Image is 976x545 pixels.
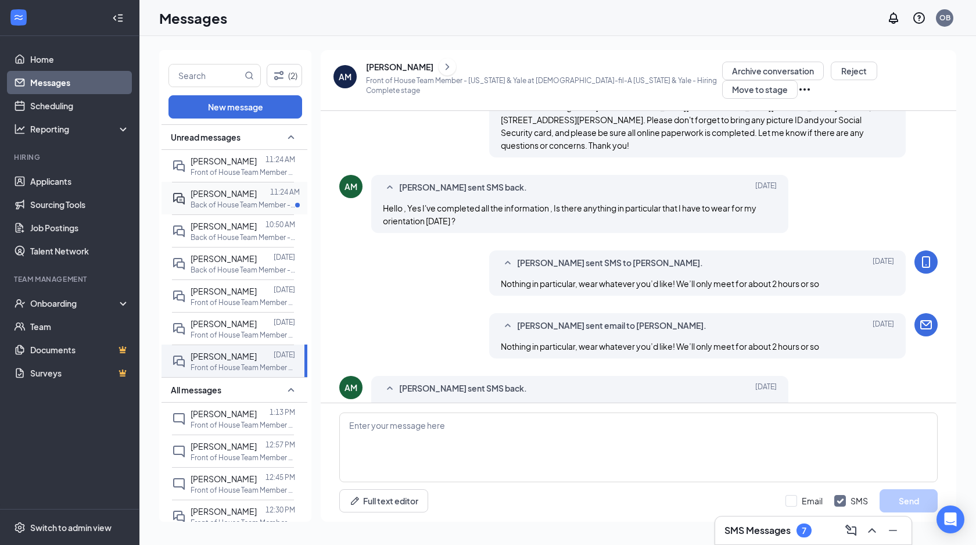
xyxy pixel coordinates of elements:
p: Front of House Team Member - [US_STATE] & Yale at [DEMOGRAPHIC_DATA]-fil-A [US_STATE] & Yale [191,330,295,340]
svg: Pen [349,495,361,507]
svg: DoubleChat [172,257,186,271]
button: ChevronRight [439,58,456,76]
div: Open Intercom Messenger [936,505,964,533]
svg: MagnifyingGlass [245,71,254,80]
p: Front of House Team Member - [GEOGRAPHIC_DATA] at [GEOGRAPHIC_DATA] [191,453,295,462]
span: [PERSON_NAME] [191,188,257,199]
svg: ChevronUp [865,524,879,537]
svg: SmallChevronUp [284,130,298,144]
svg: DoubleChat [172,289,186,303]
div: Reporting [30,123,130,135]
svg: Minimize [886,524,900,537]
button: New message [168,95,302,119]
span: Nothing in particular, wear whatever you’d like! We’ll only meet for about 2 hours or so [501,341,819,352]
p: Front of House Team Member - [GEOGRAPHIC_DATA] at [GEOGRAPHIC_DATA] [191,297,295,307]
span: [DATE] [873,256,894,270]
svg: UserCheck [14,297,26,309]
input: Search [169,64,242,87]
span: Good afternoon! Just wanted to send over a gentle reminder about [DATE] orientation meeting at 2 ... [501,89,885,150]
svg: SmallChevronUp [501,256,515,270]
svg: Email [919,318,933,332]
a: DocumentsCrown [30,338,130,361]
span: [PERSON_NAME] [191,506,257,517]
button: Filter (2) [267,64,302,87]
svg: ComposeMessage [844,524,858,537]
svg: DoubleChat [172,510,186,524]
span: [PERSON_NAME] sent email to [PERSON_NAME]. [517,319,706,333]
p: Front of House Team Member - [US_STATE] & Yale at [DEMOGRAPHIC_DATA]-fil-A [US_STATE] & Yale [191,420,295,430]
div: Switch to admin view [30,522,112,533]
a: SurveysCrown [30,361,130,385]
span: [PERSON_NAME] [191,408,257,419]
span: Hello , Yes I've completed all the information , Is there anything in particular that I have to w... [383,203,756,226]
a: Job Postings [30,216,130,239]
p: 1:13 PM [270,407,295,417]
p: Back of House Team Member - Kitchen/[PERSON_NAME][GEOGRAPHIC_DATA] at [PERSON_NAME][GEOGRAPHIC_DATA] [191,232,295,242]
p: Front of House Team Member - [US_STATE] & Yale at [DEMOGRAPHIC_DATA]-fil-A [US_STATE] & Yale [191,485,295,495]
span: Nothing in particular, wear whatever you’d like! We’ll only meet for about 2 hours or so [501,278,819,289]
span: [PERSON_NAME] [191,441,257,451]
p: Front of House Team Member - [US_STATE] & Yale at [DEMOGRAPHIC_DATA]-fil-A [US_STATE] & Yale [191,363,295,372]
svg: DoubleChat [172,322,186,336]
svg: SmallChevronUp [383,382,397,396]
span: [PERSON_NAME] [191,318,257,329]
a: Sourcing Tools [30,193,130,216]
div: Team Management [14,274,127,284]
span: [PERSON_NAME] [191,221,257,231]
button: Full text editorPen [339,489,428,512]
button: Send [880,489,938,512]
div: OB [939,13,950,23]
button: ChevronUp [863,521,881,540]
p: [DATE] [274,350,295,360]
svg: ChevronRight [442,60,453,74]
h3: SMS Messages [724,524,791,537]
a: Home [30,48,130,71]
a: Talent Network [30,239,130,263]
div: AM [345,382,357,393]
a: Messages [30,71,130,94]
span: [PERSON_NAME] [191,253,257,264]
div: Hiring [14,152,127,162]
p: 11:24 AM [270,187,300,197]
svg: ChatInactive [172,412,186,426]
svg: DoubleChat [172,224,186,238]
span: [PERSON_NAME] sent SMS back. [399,181,527,195]
p: 11:24 AM [265,155,295,164]
svg: SmallChevronUp [383,181,397,195]
a: Scheduling [30,94,130,117]
span: [PERSON_NAME] sent SMS to [PERSON_NAME]. [517,256,703,270]
svg: SmallChevronUp [284,383,298,397]
span: All messages [171,384,221,396]
span: [PERSON_NAME] [191,474,257,484]
div: [PERSON_NAME] [366,61,433,73]
h1: Messages [159,8,227,28]
svg: QuestionInfo [912,11,926,25]
button: Archive conversation [722,62,824,80]
p: Front of House Team Member - [US_STATE] & Yale at [DEMOGRAPHIC_DATA]-fil-A [US_STATE] & Yale [191,167,295,177]
svg: Settings [14,522,26,533]
p: Front of House Team Member - [US_STATE] & Yale at [DEMOGRAPHIC_DATA]-fil-A [US_STATE] & Yale - Hi... [366,76,722,95]
a: Applicants [30,170,130,193]
p: [DATE] [274,317,295,327]
div: AM [345,181,357,192]
svg: SmallChevronUp [501,319,515,333]
p: 12:57 PM [265,440,295,450]
span: [DATE] [755,382,777,396]
svg: WorkstreamLogo [13,12,24,23]
svg: DoubleChat [172,159,186,173]
button: Minimize [884,521,902,540]
svg: Ellipses [798,83,812,96]
svg: MobileSms [919,255,933,269]
button: Reject [831,62,877,80]
span: [PERSON_NAME] sent SMS back. [399,382,527,396]
svg: Collapse [112,12,124,24]
svg: ActiveDoubleChat [172,192,186,206]
span: Unread messages [171,131,241,143]
span: [PERSON_NAME] [191,156,257,166]
svg: Notifications [887,11,900,25]
svg: Filter [272,69,286,83]
button: Move to stage [722,80,798,99]
span: [DATE] [755,181,777,195]
svg: ChatInactive [172,477,186,491]
div: 7 [802,526,806,536]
